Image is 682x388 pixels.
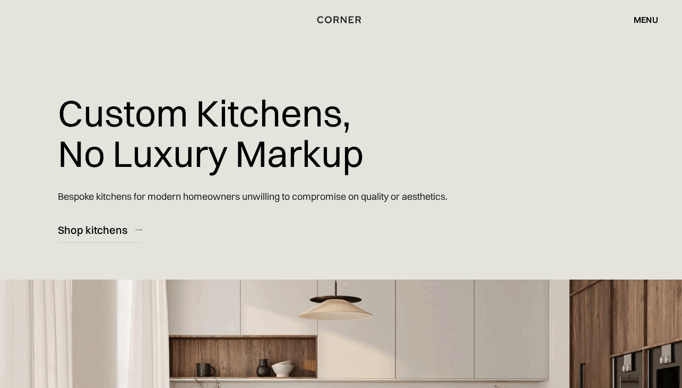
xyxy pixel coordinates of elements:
[623,11,658,29] div: menu
[312,13,370,27] a: home
[58,217,142,243] a: Shop kitchens
[634,15,658,24] div: menu
[58,85,364,181] h1: Custom Kitchens, No Luxury Markup
[58,181,447,212] p: Bespoke kitchens for modern homeowners unwilling to compromise on quality or aesthetics.
[58,223,127,237] div: Shop kitchens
